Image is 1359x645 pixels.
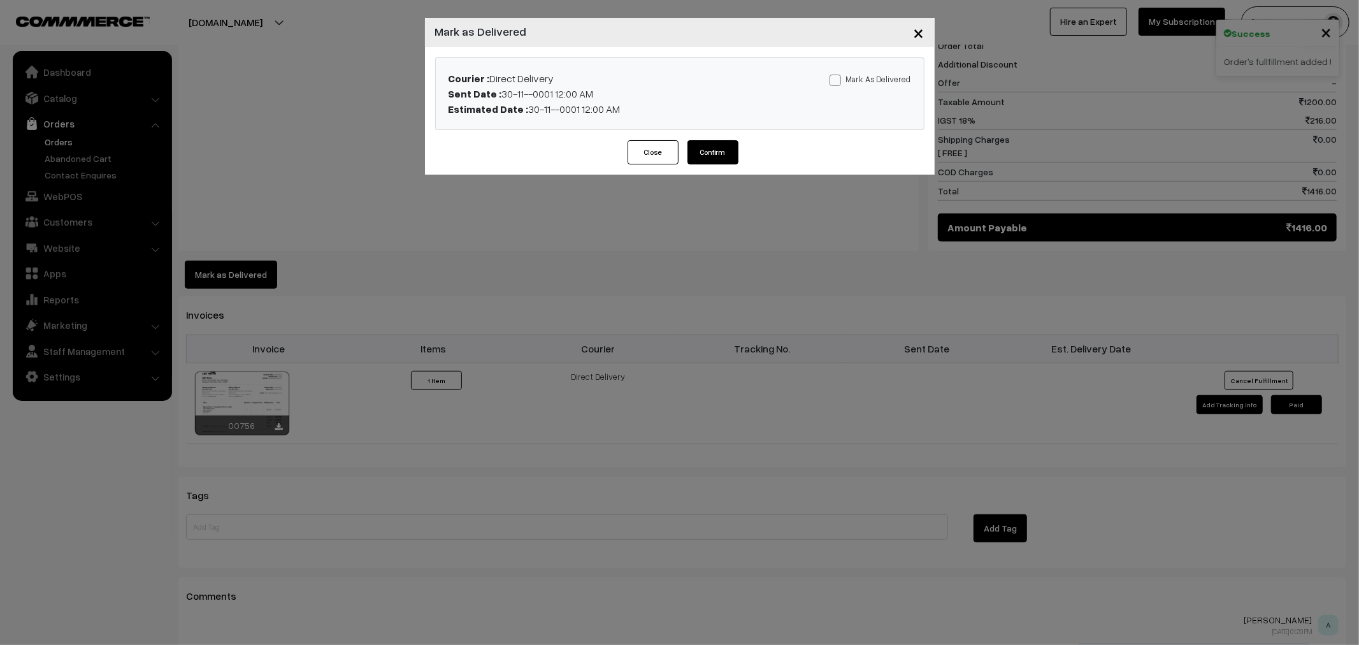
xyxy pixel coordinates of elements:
b: Courier : [449,72,490,85]
b: Estimated Date : [449,103,529,115]
label: Mark As Delivered [830,72,911,86]
button: Close [903,13,935,52]
h4: Mark as Delivered [435,23,527,40]
span: × [914,20,924,44]
button: Close [628,140,679,164]
div: Direct Delivery 30-11--0001 12:00 AM 30-11--0001 12:00 AM [439,71,760,117]
button: Confirm [687,140,738,164]
b: Sent Date : [449,87,502,100]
